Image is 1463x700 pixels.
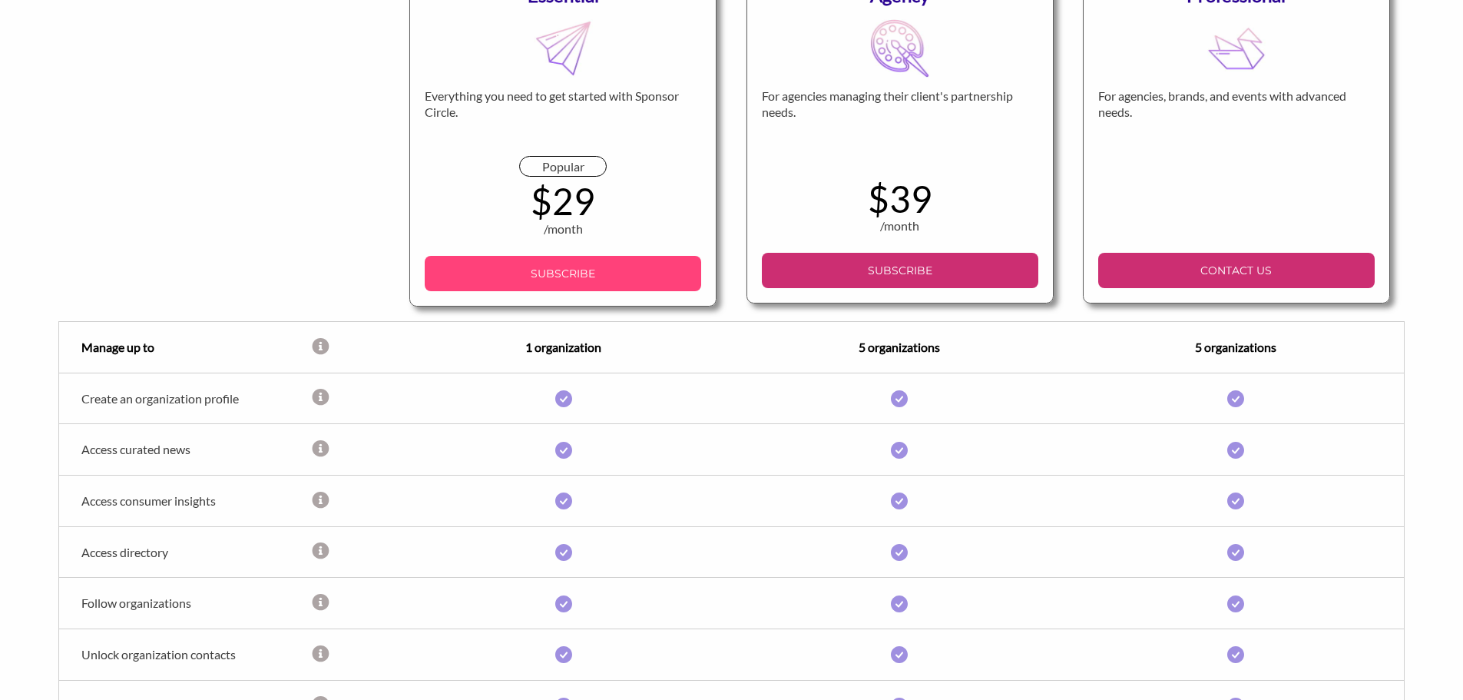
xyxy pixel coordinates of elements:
[891,595,908,612] img: i
[1098,88,1375,156] div: For agencies, brands, and events with advanced needs.
[891,544,908,561] img: i
[59,442,311,456] div: Access curated news
[555,544,572,561] img: i
[891,442,908,459] img: i
[762,88,1038,156] div: For agencies managing their client's partnership needs.
[555,442,572,459] img: i
[1227,544,1244,561] img: i
[762,253,1038,288] a: SUBSCRIBE
[59,338,311,357] div: Manage up to
[1067,338,1404,357] div: 5 organizations
[1227,646,1244,663] img: i
[59,493,311,508] div: Access consumer insights
[768,259,1032,282] p: SUBSCRIBE
[555,646,572,663] img: i
[555,390,572,407] img: i
[762,181,1038,217] div: $39
[431,262,695,285] p: SUBSCRIBE
[1227,442,1244,459] img: i
[425,256,701,291] a: SUBSCRIBE
[891,646,908,663] img: i
[1098,253,1375,288] a: CONTACT US
[1227,493,1244,509] img: i
[1227,390,1244,407] img: i
[870,19,928,78] img: MDB8YWNjdF8xRVMyQnVKcDI4S0FlS2M5fGZsX2xpdmVfa1QzbGg0YzRNa2NWT1BDV21CQUZza1Zs0031E1MQed
[891,390,908,407] img: i
[555,493,572,509] img: i
[519,156,607,177] div: Popular
[59,391,311,406] div: Create an organization profile
[59,647,311,662] div: Unlock organization contacts
[59,545,311,559] div: Access directory
[1227,595,1244,612] img: i
[425,88,701,156] div: Everything you need to get started with Sponsor Circle.
[732,338,1068,357] div: 5 organizations
[544,221,583,236] span: /month
[59,595,311,610] div: Follow organizations
[396,338,732,357] div: 1 organization
[534,19,592,78] img: MDB8YWNjdF8xRVMyQnVKcDI4S0FlS2M5fGZsX2xpdmVfZ2hUeW9zQmppQkJrVklNa3k3WGg1bXBx00WCYLTg8d
[425,183,701,220] div: $29
[1207,19,1266,78] img: MDB8YWNjdF8xRVMyQnVKcDI4S0FlS2M5fGZsX2xpdmVfemZLY1VLQ1l3QUkzM2FycUE0M0ZwaXNX00M5cMylX0
[880,218,919,233] span: /month
[555,595,572,612] img: i
[1104,259,1369,282] p: CONTACT US
[891,493,908,509] img: i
